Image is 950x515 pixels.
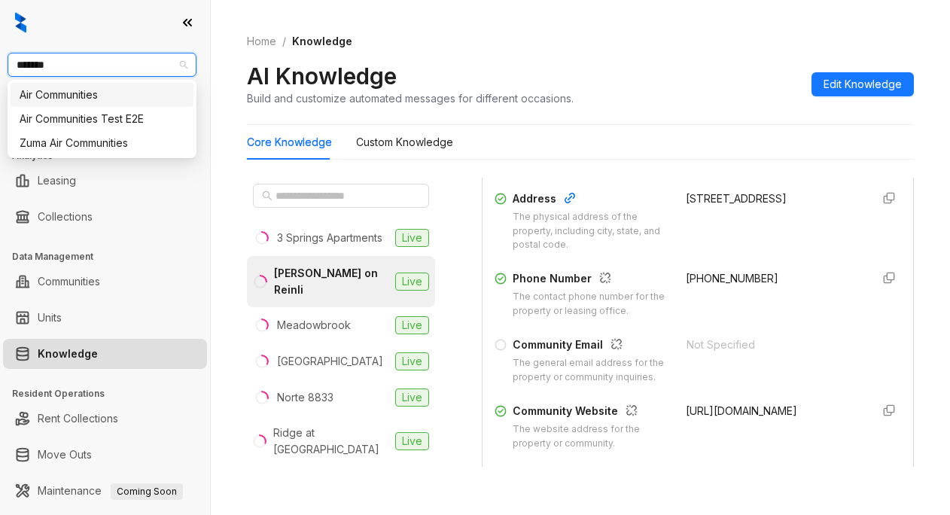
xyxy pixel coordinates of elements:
[513,403,668,422] div: Community Website
[395,389,429,407] span: Live
[3,339,207,369] li: Knowledge
[513,337,668,356] div: Community Email
[247,62,397,90] h2: AI Knowledge
[282,33,286,50] li: /
[277,389,333,406] div: Norte 8833
[11,107,193,131] div: Air Communities Test E2E
[513,190,668,210] div: Address
[273,425,389,458] div: Ridge at [GEOGRAPHIC_DATA]
[292,35,352,47] span: Knowledge
[11,83,193,107] div: Air Communities
[111,483,183,500] span: Coming Soon
[3,101,207,131] li: Leads
[262,190,273,201] span: search
[38,166,76,196] a: Leasing
[3,303,207,333] li: Units
[277,353,383,370] div: [GEOGRAPHIC_DATA]
[38,440,92,470] a: Move Outs
[247,90,574,106] div: Build and customize automated messages for different occasions.
[3,476,207,506] li: Maintenance
[38,267,100,297] a: Communities
[244,33,279,50] a: Home
[277,317,351,334] div: Meadowbrook
[15,12,26,33] img: logo
[513,270,668,290] div: Phone Number
[38,404,118,434] a: Rent Collections
[513,290,668,318] div: The contact phone number for the property or leasing office.
[3,202,207,232] li: Collections
[356,134,453,151] div: Custom Knowledge
[686,190,859,207] div: [STREET_ADDRESS]
[20,87,184,103] div: Air Communities
[12,250,210,264] h3: Data Management
[274,265,389,298] div: [PERSON_NAME] on Reinli
[3,166,207,196] li: Leasing
[11,131,193,155] div: Zuma Air Communities
[20,135,184,151] div: Zuma Air Communities
[38,303,62,333] a: Units
[395,273,429,291] span: Live
[3,440,207,470] li: Move Outs
[38,202,93,232] a: Collections
[687,337,860,353] div: Not Specified
[811,72,914,96] button: Edit Knowledge
[395,229,429,247] span: Live
[247,134,332,151] div: Core Knowledge
[20,111,184,127] div: Air Communities Test E2E
[277,230,382,246] div: 3 Springs Apartments
[513,210,668,253] div: The physical address of the property, including city, state, and postal code.
[12,387,210,401] h3: Resident Operations
[395,352,429,370] span: Live
[3,404,207,434] li: Rent Collections
[686,272,778,285] span: [PHONE_NUMBER]
[38,339,98,369] a: Knowledge
[686,404,797,417] span: [URL][DOMAIN_NAME]
[395,432,429,450] span: Live
[395,316,429,334] span: Live
[824,76,902,93] span: Edit Knowledge
[513,422,668,451] div: The website address for the property or community.
[513,356,668,385] div: The general email address for the property or community inquiries.
[3,267,207,297] li: Communities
